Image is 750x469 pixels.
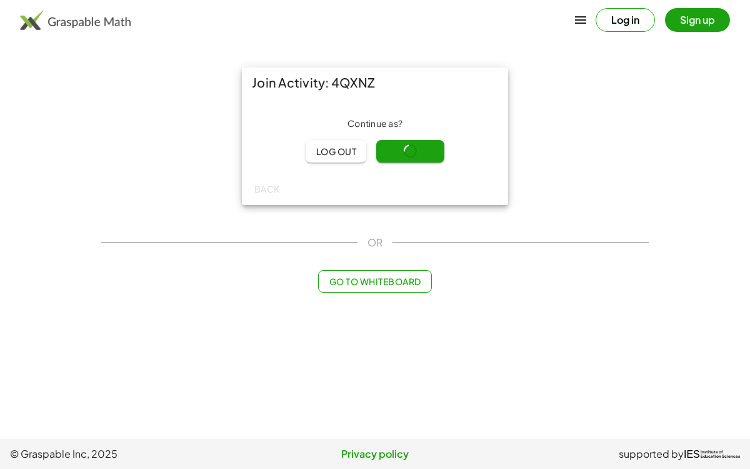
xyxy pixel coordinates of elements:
button: Go to Whiteboard [318,270,431,293]
button: Log out [306,140,366,163]
span: © Graspable Inc, 2025 [10,446,253,461]
div: Join Activity: 4QXNZ [242,68,508,98]
span: IES [684,448,700,460]
span: OR [367,235,382,250]
button: Log in [596,8,655,32]
button: Sign up [665,8,730,32]
a: Privacy policy [253,446,496,461]
div: Continue as ? [252,118,498,130]
span: Go to Whiteboard [329,276,421,287]
a: IESInstitute ofEducation Sciences [684,446,740,461]
span: Institute of Education Sciences [701,450,740,459]
span: supported by [619,446,684,461]
span: Log out [316,146,356,157]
